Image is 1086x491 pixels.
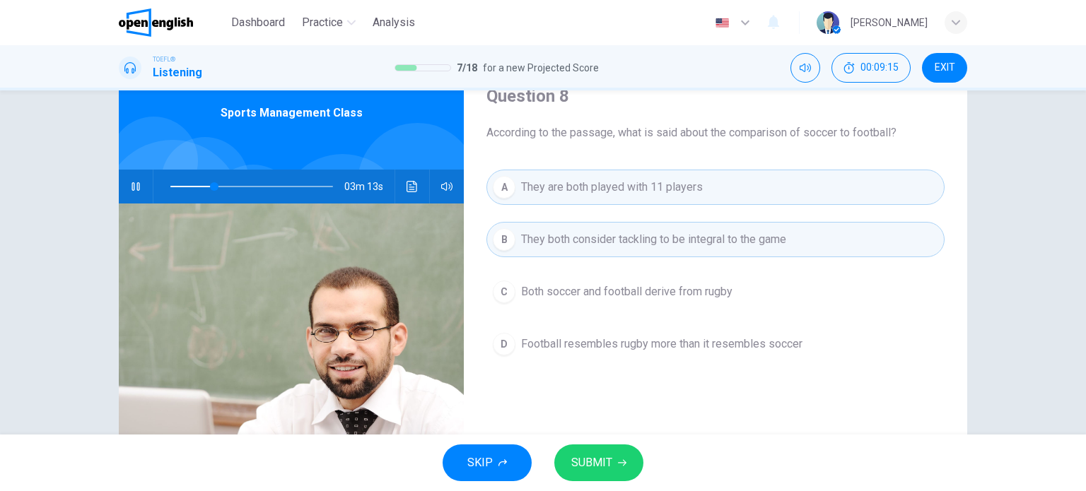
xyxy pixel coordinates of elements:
[457,59,477,76] span: 7 / 18
[153,64,202,81] h1: Listening
[401,170,424,203] button: Click to see the audio transcription
[296,10,361,35] button: Practice
[486,222,945,257] button: BThey both consider tackling to be integral to the game
[554,444,643,481] button: SUBMIT
[493,176,515,199] div: A
[344,170,395,203] span: 03m 13s
[486,170,945,205] button: AThey are both played with 11 players
[521,336,802,353] span: Football resembles rugby more than it resembles soccer
[153,54,175,64] span: TOEFL®
[571,453,612,473] span: SUBMIT
[483,59,599,76] span: for a new Projected Score
[860,62,899,73] span: 00:09:15
[467,453,493,473] span: SKIP
[302,14,343,31] span: Practice
[493,280,515,303] div: C
[922,53,967,83] button: EXIT
[119,8,226,37] a: OpenEnglish logo
[521,231,786,248] span: They both consider tackling to be integral to the game
[221,105,363,122] span: Sports Management Class
[486,124,945,141] span: According to the passage, what is said about the comparison of soccer to football?
[713,18,731,28] img: en
[817,11,839,34] img: Profile picture
[521,283,732,300] span: Both soccer and football derive from rugby
[935,62,955,73] span: EXIT
[831,53,911,83] div: Hide
[486,326,945,362] button: DFootball resembles rugby more than it resembles soccer
[443,444,532,481] button: SKIP
[486,85,945,107] h4: Question 8
[493,228,515,251] div: B
[831,53,911,83] button: 00:09:15
[486,274,945,309] button: CBoth soccer and football derive from rugby
[119,8,193,37] img: OpenEnglish logo
[373,14,415,31] span: Analysis
[226,10,291,35] button: Dashboard
[851,14,928,31] div: [PERSON_NAME]
[231,14,285,31] span: Dashboard
[521,179,703,196] span: They are both played with 11 players
[493,333,515,355] div: D
[367,10,421,35] button: Analysis
[790,53,820,83] div: Mute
